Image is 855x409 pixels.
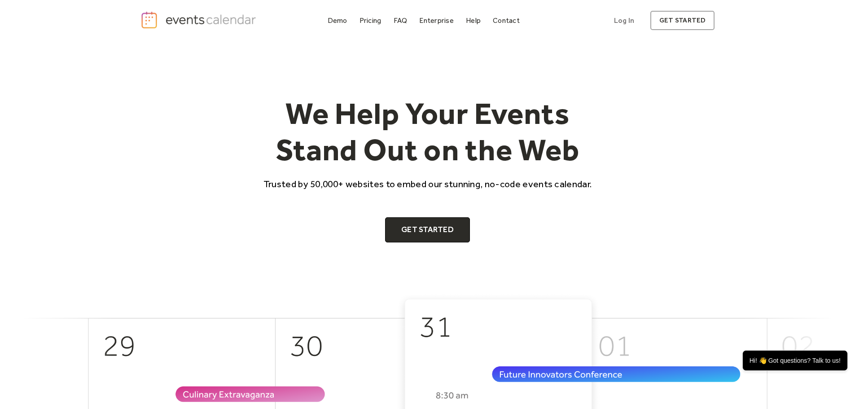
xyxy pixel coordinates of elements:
a: Enterprise [416,14,457,26]
h1: We Help Your Events Stand Out on the Web [255,95,600,168]
a: Pricing [356,14,385,26]
div: Demo [328,18,347,23]
div: FAQ [394,18,408,23]
a: FAQ [390,14,411,26]
div: Contact [493,18,520,23]
div: Help [466,18,481,23]
a: get started [650,11,715,30]
div: Enterprise [419,18,453,23]
p: Trusted by 50,000+ websites to embed our stunning, no-code events calendar. [255,177,600,190]
a: Help [462,14,484,26]
a: Contact [489,14,523,26]
a: home [140,11,259,29]
a: Demo [324,14,351,26]
div: Pricing [360,18,381,23]
a: Log In [605,11,643,30]
a: Get Started [385,217,470,242]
